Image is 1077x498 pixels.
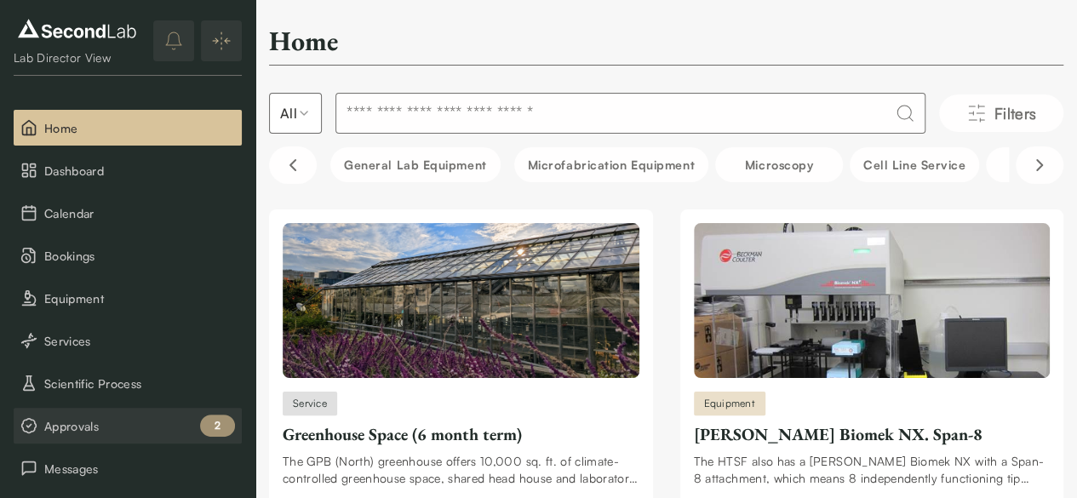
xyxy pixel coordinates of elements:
button: Scientific Process [14,365,242,401]
button: Dashboard [14,152,242,188]
span: Calendar [44,204,235,222]
span: Messages [44,460,235,478]
div: Lab Director View [14,49,140,66]
span: Service [293,396,327,411]
img: Beckman-Coulter Biomek NX. Span-8 [694,223,1051,378]
span: Bookings [44,247,235,265]
button: notifications [153,20,194,61]
div: The HTSF also has a [PERSON_NAME] Biomek NX with a Span-8 attachment, which means 8 independently... [694,453,1051,487]
span: Services [44,332,235,350]
span: Approvals [44,417,235,435]
button: Select listing type [269,93,322,134]
span: Scientific Process [44,375,235,392]
div: Greenhouse Space (6 month term) [283,422,639,446]
div: [PERSON_NAME] Biomek NX. Span-8 [694,422,1051,446]
button: Filters [939,94,1063,132]
h2: Home [269,24,338,58]
button: Bookings [14,238,242,273]
button: Microfabrication Equipment [514,147,708,182]
button: Cell line service [850,147,979,182]
button: General Lab equipment [330,147,501,182]
button: Scroll right [1016,146,1063,184]
span: Equipment [44,289,235,307]
div: 2 [200,415,235,437]
button: Microscopy [715,147,843,182]
div: The GPB (North) greenhouse offers 10,000 sq. ft. of climate-controlled greenhouse space, shared h... [283,453,639,487]
button: Calendar [14,195,242,231]
img: Greenhouse Space (6 month term) [283,223,639,378]
span: Dashboard [44,162,235,180]
button: Home [14,110,242,146]
button: Services [14,323,242,358]
span: Filters [994,101,1036,125]
span: Equipment [704,396,755,411]
button: Expand/Collapse sidebar [201,20,242,61]
button: Equipment [14,280,242,316]
button: Messages [14,450,242,486]
span: Home [44,119,235,137]
img: logo [14,15,140,43]
button: Scroll left [269,146,317,184]
button: Approvals [14,408,242,444]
